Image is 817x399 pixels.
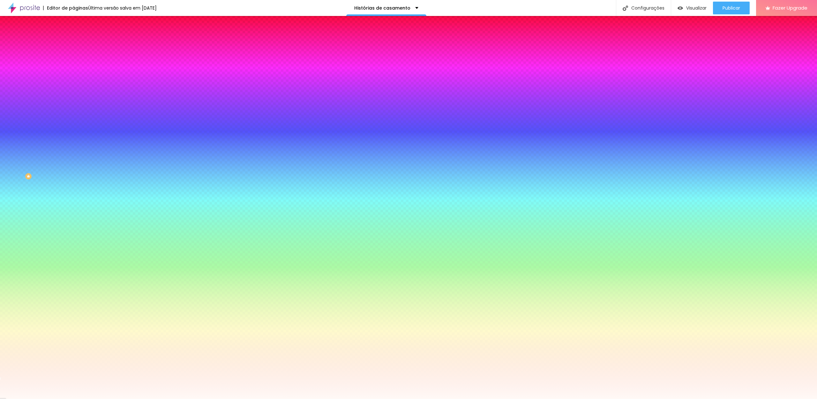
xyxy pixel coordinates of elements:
p: Histórias de casamento [354,6,410,10]
div: Última versão salva em [DATE] [88,6,157,10]
img: view-1.svg [678,5,683,11]
img: Icone [623,5,628,11]
span: Visualizar [686,5,707,11]
button: Publicar [713,2,750,14]
button: Visualizar [671,2,713,14]
span: Publicar [723,5,740,11]
div: Editor de páginas [43,6,88,10]
span: Fazer Upgrade [773,5,807,11]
